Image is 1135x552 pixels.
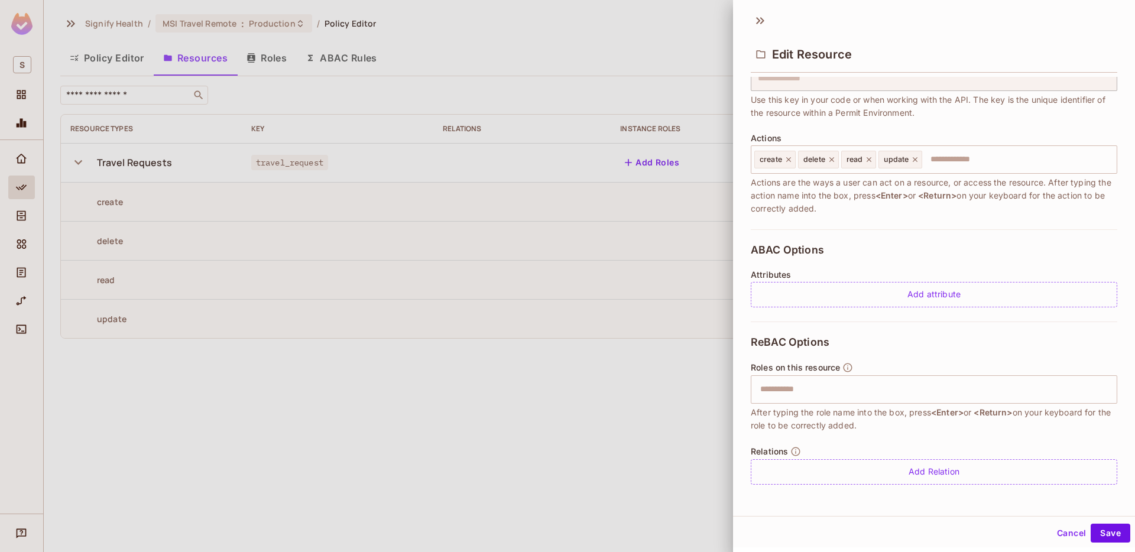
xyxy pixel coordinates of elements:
[760,155,782,164] span: create
[751,134,781,143] span: Actions
[1091,524,1130,543] button: Save
[751,406,1117,432] span: After typing the role name into the box, press or on your keyboard for the role to be correctly a...
[772,47,852,61] span: Edit Resource
[754,151,796,168] div: create
[751,459,1117,485] div: Add Relation
[751,270,792,280] span: Attributes
[918,190,956,200] span: <Return>
[751,282,1117,307] div: Add attribute
[751,176,1117,215] span: Actions are the ways a user can act on a resource, or access the resource. After typing the actio...
[751,363,840,372] span: Roles on this resource
[751,244,824,256] span: ABAC Options
[1052,524,1091,543] button: Cancel
[803,155,825,164] span: delete
[931,407,964,417] span: <Enter>
[875,190,908,200] span: <Enter>
[751,447,788,456] span: Relations
[884,155,909,164] span: update
[847,155,863,164] span: read
[751,336,829,348] span: ReBAC Options
[751,93,1117,119] span: Use this key in your code or when working with the API. The key is the unique identifier of the r...
[878,151,922,168] div: update
[841,151,877,168] div: read
[798,151,839,168] div: delete
[974,407,1012,417] span: <Return>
